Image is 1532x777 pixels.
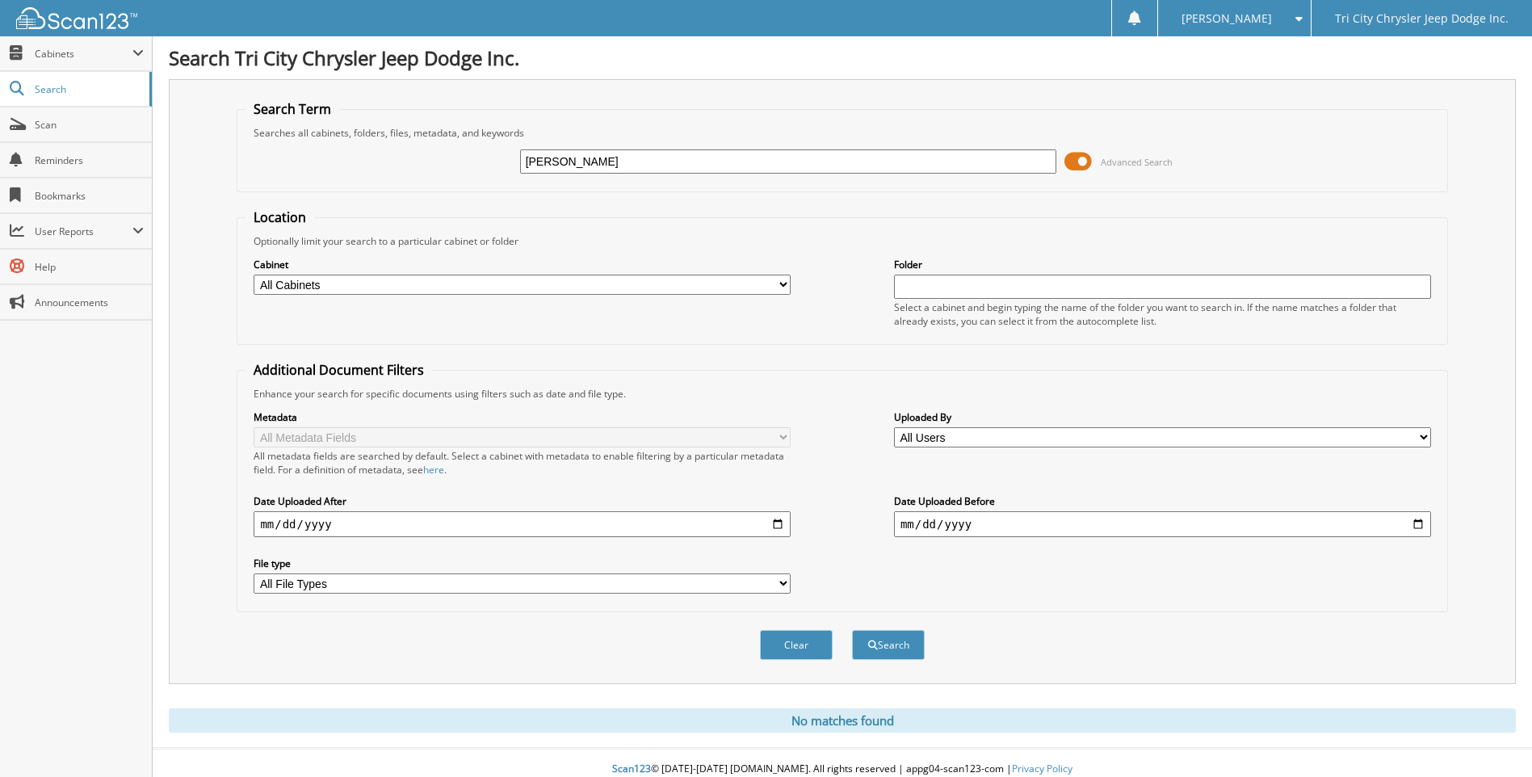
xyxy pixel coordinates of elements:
[35,260,144,274] span: Help
[1182,14,1272,23] span: [PERSON_NAME]
[894,258,1431,271] label: Folder
[16,7,137,29] img: scan123-logo-white.svg
[246,234,1438,248] div: Optionally limit your search to a particular cabinet or folder
[254,449,791,477] div: All metadata fields are searched by default. Select a cabinet with metadata to enable filtering b...
[254,494,791,508] label: Date Uploaded After
[612,762,651,775] span: Scan123
[423,463,444,477] a: here
[254,258,791,271] label: Cabinet
[169,708,1516,733] div: No matches found
[35,296,144,309] span: Announcements
[35,118,144,132] span: Scan
[254,556,791,570] label: File type
[894,300,1431,328] div: Select a cabinet and begin typing the name of the folder you want to search in. If the name match...
[254,410,791,424] label: Metadata
[246,208,314,226] legend: Location
[1101,156,1173,168] span: Advanced Search
[246,126,1438,140] div: Searches all cabinets, folders, files, metadata, and keywords
[35,153,144,167] span: Reminders
[894,410,1431,424] label: Uploaded By
[1335,14,1509,23] span: Tri City Chrysler Jeep Dodge Inc.
[894,494,1431,508] label: Date Uploaded Before
[852,630,925,660] button: Search
[35,47,132,61] span: Cabinets
[246,100,339,118] legend: Search Term
[246,361,432,379] legend: Additional Document Filters
[894,511,1431,537] input: end
[35,225,132,238] span: User Reports
[246,387,1438,401] div: Enhance your search for specific documents using filters such as date and file type.
[760,630,833,660] button: Clear
[35,189,144,203] span: Bookmarks
[254,511,791,537] input: start
[35,82,141,96] span: Search
[1012,762,1072,775] a: Privacy Policy
[169,44,1516,71] h1: Search Tri City Chrysler Jeep Dodge Inc.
